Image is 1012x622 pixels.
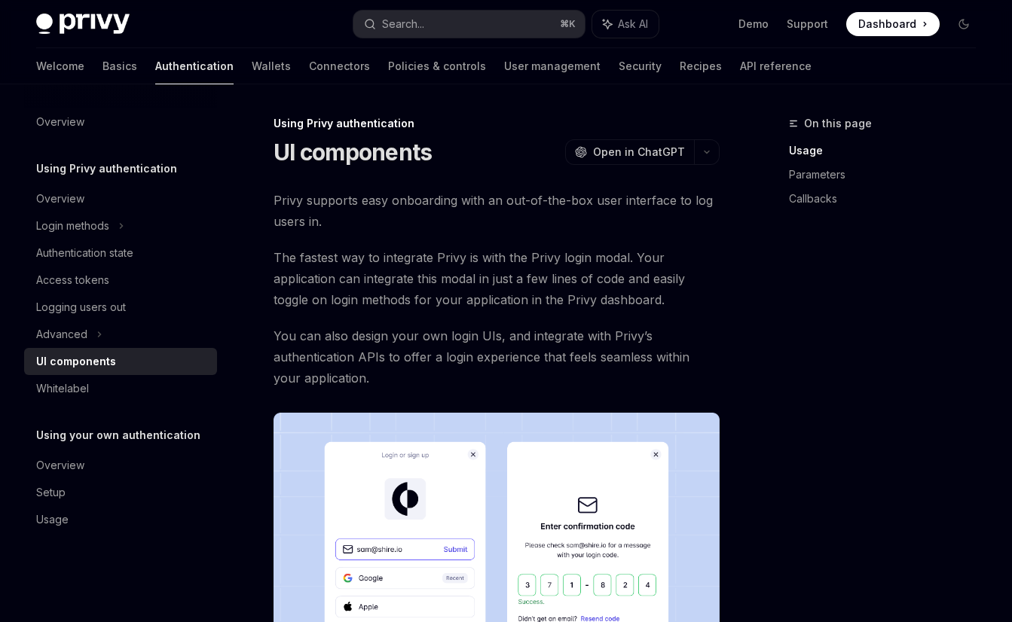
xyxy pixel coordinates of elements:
a: Overview [24,108,217,136]
span: The fastest way to integrate Privy is with the Privy login modal. Your application can integrate ... [274,247,720,310]
a: API reference [740,48,812,84]
img: dark logo [36,14,130,35]
a: Whitelabel [24,375,217,402]
span: Dashboard [858,17,916,32]
span: On this page [804,114,872,133]
a: Usage [789,139,988,163]
a: User management [504,48,601,84]
h1: UI components [274,139,432,166]
span: Privy supports easy onboarding with an out-of-the-box user interface to log users in. [274,190,720,232]
span: ⌘ K [560,18,576,30]
a: Policies & controls [388,48,486,84]
span: You can also design your own login UIs, and integrate with Privy’s authentication APIs to offer a... [274,325,720,389]
a: Overview [24,452,217,479]
div: Logging users out [36,298,126,316]
a: UI components [24,348,217,375]
button: Open in ChatGPT [565,139,694,165]
div: Search... [382,15,424,33]
a: Authentication state [24,239,217,267]
div: Setup [36,483,66,502]
div: Overview [36,113,84,131]
div: Overview [36,456,84,474]
a: Recipes [680,48,722,84]
button: Search...⌘K [353,11,585,38]
a: Basics [102,48,137,84]
div: Usage [36,511,69,529]
span: Ask AI [618,17,648,32]
a: Welcome [36,48,84,84]
span: Open in ChatGPT [593,145,685,160]
a: Parameters [789,163,988,187]
a: Demo [738,17,769,32]
a: Overview [24,185,217,212]
button: Toggle dark mode [952,12,976,36]
a: Callbacks [789,187,988,211]
a: Dashboard [846,12,940,36]
div: Advanced [36,325,87,343]
div: Login methods [36,217,109,235]
a: Authentication [155,48,234,84]
a: Setup [24,479,217,506]
button: Ask AI [592,11,659,38]
a: Support [787,17,828,32]
a: Connectors [309,48,370,84]
div: Authentication state [36,244,133,262]
a: Usage [24,506,217,533]
div: UI components [36,352,116,370]
div: Using Privy authentication [274,116,720,131]
h5: Using Privy authentication [36,160,177,178]
h5: Using your own authentication [36,426,200,444]
a: Wallets [252,48,291,84]
a: Security [619,48,662,84]
a: Logging users out [24,294,217,321]
div: Access tokens [36,271,109,289]
div: Overview [36,190,84,208]
a: Access tokens [24,267,217,294]
div: Whitelabel [36,380,89,398]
